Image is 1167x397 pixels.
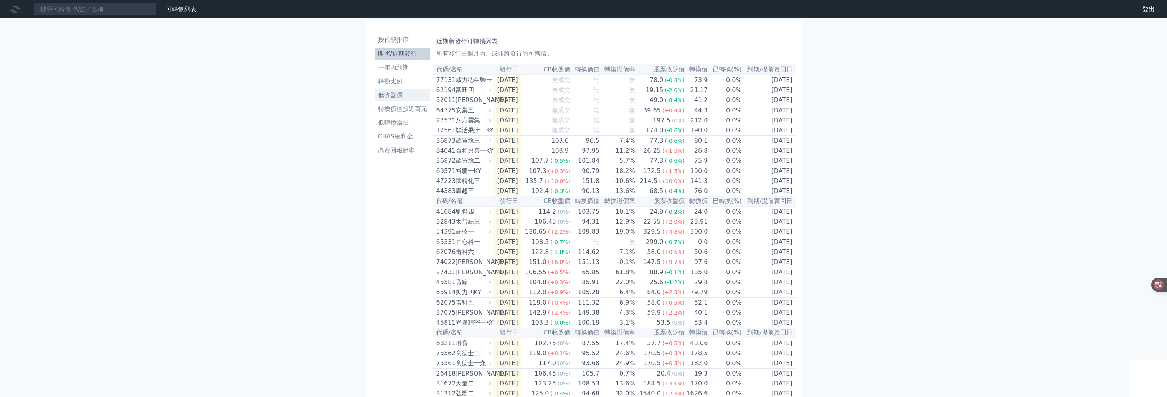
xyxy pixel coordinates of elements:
[436,207,454,216] div: 41684
[375,144,430,156] a: 高賣回報酬率
[644,126,665,135] div: 174.0
[638,176,659,186] div: 214.5
[651,116,672,125] div: 197.5
[708,85,742,95] td: 0.0%
[436,37,792,46] h1: 近期新發行可轉債列表
[375,61,430,74] a: 一年內到期
[742,298,796,308] td: [DATE]
[708,166,742,176] td: 0.0%
[436,298,454,307] div: 62075
[708,146,742,156] td: 0.0%
[436,176,454,186] div: 47223
[493,64,521,75] th: 發行日
[533,217,558,226] div: 106.45
[436,257,454,267] div: 74022
[665,127,685,133] span: (-0.6%)
[375,117,430,129] a: 低轉換溢價
[548,269,570,275] span: (+0.5%)
[571,176,600,186] td: 151.8
[629,117,635,124] span: 無
[375,118,430,127] li: 低轉換溢價
[742,186,796,196] td: [DATE]
[662,289,685,295] span: (+2.3%)
[493,125,521,136] td: [DATE]
[593,127,599,134] span: 無
[685,176,708,186] td: 141.3
[685,267,708,278] td: 135.0
[571,196,600,206] th: 轉換價值
[708,95,742,105] td: 0.0%
[548,279,570,285] span: (+0.3%)
[742,64,796,75] th: 到期/提前賣回日
[436,126,454,135] div: 12561
[571,186,600,196] td: 90.13
[493,217,521,227] td: [DATE]
[571,166,600,176] td: 90.79
[665,158,685,164] span: (-0.6%)
[742,75,796,85] td: [DATE]
[629,107,635,114] span: 無
[685,257,708,267] td: 97.6
[456,126,490,135] div: 鮮活果汁一KY
[648,207,665,216] div: 24.9
[530,247,551,257] div: 122.8
[642,166,662,176] div: 172.5
[456,237,490,247] div: 晶心科一
[493,75,521,85] td: [DATE]
[456,247,490,257] div: 雷科六
[685,105,708,116] td: 44.3
[708,196,742,206] th: 已轉換(%)
[571,298,600,308] td: 111.32
[742,85,796,95] td: [DATE]
[493,267,521,278] td: [DATE]
[685,146,708,156] td: 26.8
[593,76,599,84] span: 無
[685,75,708,85] td: 73.9
[493,115,521,125] td: [DATE]
[662,259,685,265] span: (+9.7%)
[685,115,708,125] td: 212.0
[708,237,742,247] td: 0.0%
[375,146,430,155] li: 高賣回報酬率
[742,237,796,247] td: [DATE]
[665,239,685,245] span: (-0.7%)
[527,278,548,287] div: 104.8
[375,35,430,44] li: 按代號排序
[375,48,430,60] a: 即將/近期發行
[600,227,635,237] td: 19.0%
[648,136,665,145] div: 77.3
[742,287,796,298] td: [DATE]
[600,217,635,227] td: 12.9%
[493,156,521,166] td: [DATE]
[493,176,521,186] td: [DATE]
[600,146,635,156] td: 11.2%
[685,217,708,227] td: 23.91
[685,125,708,136] td: 190.0
[662,219,685,225] span: (+2.0%)
[593,107,599,114] span: 無
[456,207,490,216] div: 醣聯四
[644,237,665,247] div: 299.0
[600,156,635,166] td: 5.7%
[648,278,665,287] div: 25.6
[685,287,708,298] td: 79.79
[593,117,599,124] span: 無
[545,178,570,184] span: (+10.0%)
[530,186,551,196] div: 102.4
[662,229,685,235] span: (+4.8%)
[742,105,796,116] td: [DATE]
[436,288,454,297] div: 65914
[436,278,454,287] div: 45581
[550,146,570,155] div: 108.9
[708,156,742,166] td: 0.0%
[456,146,490,155] div: 百和興業一KY
[552,76,570,84] span: 無成交
[571,227,600,237] td: 109.83
[493,277,521,287] td: [DATE]
[552,127,570,134] span: 無成交
[550,188,570,194] span: (-0.3%)
[375,75,430,87] a: 轉換比例
[648,156,665,165] div: 77.3
[493,196,521,206] th: 發行日
[527,288,548,297] div: 112.0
